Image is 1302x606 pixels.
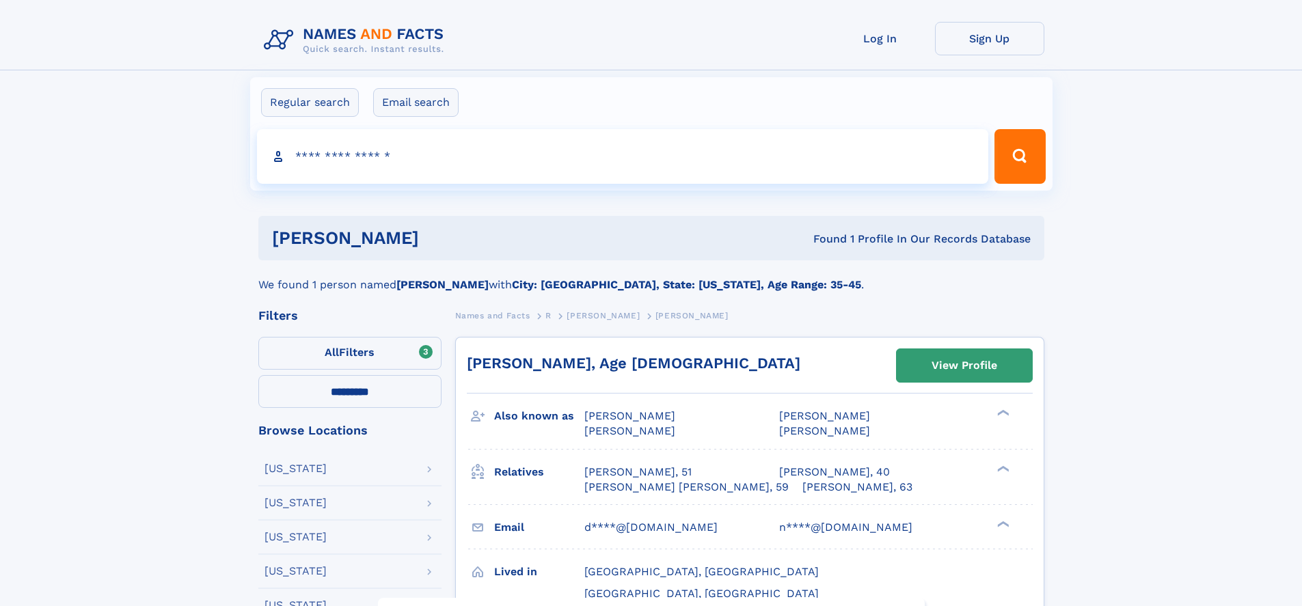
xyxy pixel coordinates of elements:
[512,278,861,291] b: City: [GEOGRAPHIC_DATA], State: [US_STATE], Age Range: 35-45
[567,307,640,324] a: [PERSON_NAME]
[373,88,459,117] label: Email search
[935,22,1044,55] a: Sign Up
[584,587,819,600] span: [GEOGRAPHIC_DATA], [GEOGRAPHIC_DATA]
[994,129,1045,184] button: Search Button
[932,350,997,381] div: View Profile
[545,311,552,320] span: R
[994,519,1010,528] div: ❯
[494,460,584,484] h3: Relatives
[545,307,552,324] a: R
[779,465,890,480] a: [PERSON_NAME], 40
[897,349,1032,382] a: View Profile
[584,465,692,480] a: [PERSON_NAME], 51
[655,311,729,320] span: [PERSON_NAME]
[584,424,675,437] span: [PERSON_NAME]
[272,230,616,247] h1: [PERSON_NAME]
[455,307,530,324] a: Names and Facts
[467,355,800,372] a: [PERSON_NAME], Age [DEMOGRAPHIC_DATA]
[584,480,789,495] a: [PERSON_NAME] [PERSON_NAME], 59
[616,232,1031,247] div: Found 1 Profile In Our Records Database
[826,22,935,55] a: Log In
[584,565,819,578] span: [GEOGRAPHIC_DATA], [GEOGRAPHIC_DATA]
[258,309,442,322] div: Filters
[494,516,584,539] h3: Email
[258,337,442,370] label: Filters
[257,129,989,184] input: search input
[802,480,912,495] a: [PERSON_NAME], 63
[258,424,442,437] div: Browse Locations
[494,560,584,583] h3: Lived in
[258,22,455,59] img: Logo Names and Facts
[494,404,584,428] h3: Also known as
[265,463,327,474] div: [US_STATE]
[779,424,870,437] span: [PERSON_NAME]
[265,566,327,577] div: [US_STATE]
[265,532,327,542] div: [US_STATE]
[567,311,640,320] span: [PERSON_NAME]
[994,464,1010,473] div: ❯
[396,278,489,291] b: [PERSON_NAME]
[325,346,339,359] span: All
[265,497,327,508] div: [US_STATE]
[261,88,359,117] label: Regular search
[258,260,1044,293] div: We found 1 person named with .
[779,409,870,422] span: [PERSON_NAME]
[584,409,675,422] span: [PERSON_NAME]
[994,409,1010,417] div: ❯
